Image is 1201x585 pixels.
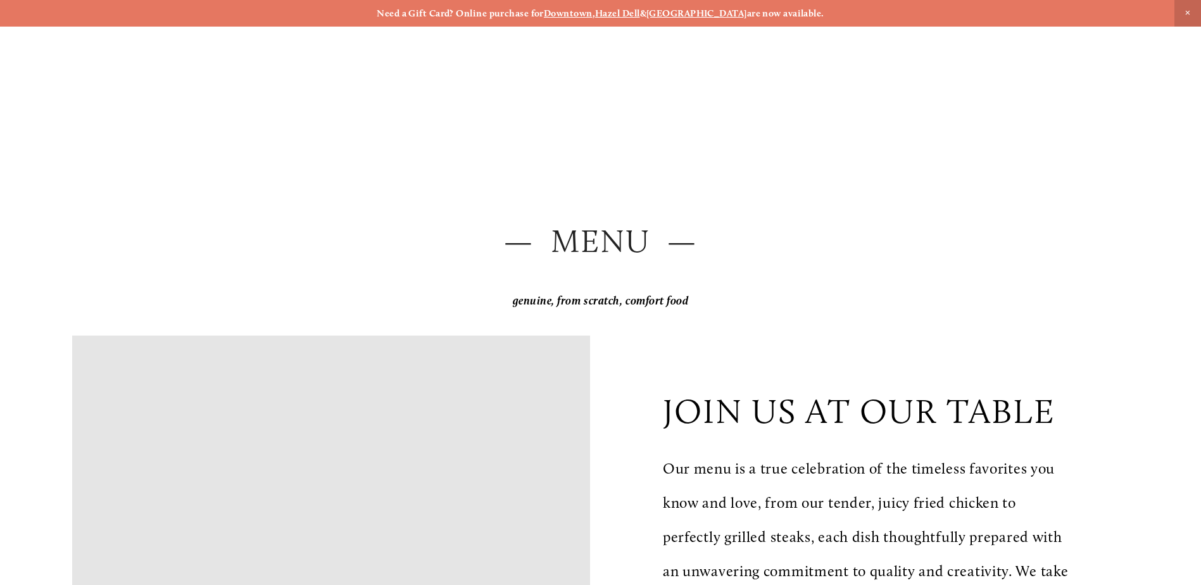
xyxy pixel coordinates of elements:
[377,8,544,19] strong: Need a Gift Card? Online purchase for
[640,8,646,19] strong: &
[747,8,824,19] strong: are now available.
[646,8,747,19] a: [GEOGRAPHIC_DATA]
[544,8,593,19] a: Downtown
[595,8,640,19] a: Hazel Dell
[513,294,689,308] em: genuine, from scratch, comfort food
[593,8,595,19] strong: ,
[663,391,1055,432] p: join us at our table
[72,219,1129,264] h2: — Menu —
